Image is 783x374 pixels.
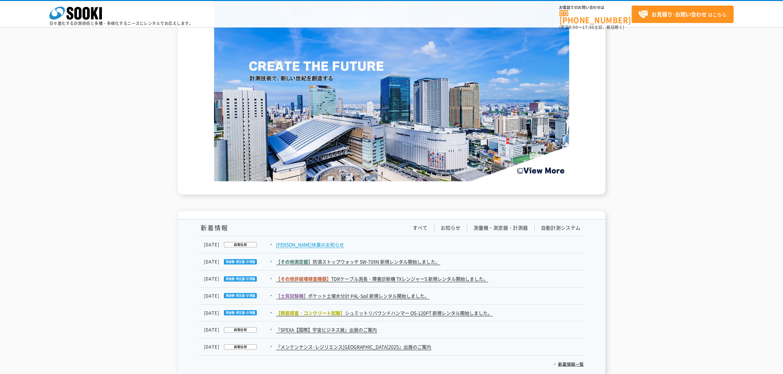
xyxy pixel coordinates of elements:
[413,224,428,231] a: すべて
[220,344,257,350] img: お知らせ
[276,241,344,248] a: [PERSON_NAME]休業のお知らせ
[220,242,257,247] img: お知らせ
[651,10,707,18] strong: お見積り･お問い合わせ
[220,327,257,333] img: お知らせ
[276,258,313,265] span: 【その他測定器】
[204,343,276,350] dt: [DATE]
[582,24,594,30] span: 17:30
[204,241,276,248] dt: [DATE]
[276,275,488,282] a: 【その他非破壊検査機器】TDRケーブル測長・障害診断機 TXレンジャーS 新規レンタル開始しました。
[541,224,581,231] a: 自動計測システム
[569,24,578,30] span: 8:50
[204,258,276,265] dt: [DATE]
[276,310,493,316] a: 【鉄筋探査・コンクリート試験】シュミットリバウンドハンマー OS-120PT 新規レンタル開始しました。
[220,276,257,282] img: 測量機・測定器・計測器
[474,224,528,231] a: 測量機・測定器・計測器
[204,292,276,299] dt: [DATE]
[559,10,632,24] a: [PHONE_NUMBER]
[638,10,726,19] span: はこちら
[559,24,624,30] span: (平日 ～ 土日、祝日除く)
[204,275,276,282] dt: [DATE]
[204,326,276,333] dt: [DATE]
[276,292,308,299] span: 【土質試験機】
[214,175,569,181] a: Create the Future
[220,293,257,298] img: 測量機・測定器・計測器
[276,258,440,265] a: 【その他測定器】防滴ストップウォッチ SW-709N 新規レンタル開始しました。
[276,292,429,299] a: 【土質試験機】ポケット土壌水分計 PAL-Soil 新規レンタル開始しました。
[220,310,257,316] img: 測量機・測定器・計測器
[276,310,345,316] span: 【鉄筋探査・コンクリート試験】
[276,343,431,350] a: 『メンテンナンス･レジリエンス[GEOGRAPHIC_DATA]2025』出展のご案内
[220,259,257,265] img: 測量機・測定器・計測器
[49,21,193,25] p: 日々進化する計測技術と多種・多様化するニーズにレンタルでお応えします。
[276,275,331,282] span: 【その他非破壊検査機器】
[559,6,632,10] span: お電話でのお問い合わせは
[554,361,584,367] a: 新着情報一覧
[204,310,276,316] dt: [DATE]
[441,224,461,231] a: お知らせ
[276,326,377,333] a: 『SPEXA【国際】宇宙ビジネス展』出展のご案内
[632,6,734,23] a: お見積り･お問い合わせはこちら
[199,224,229,231] h1: 新着情報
